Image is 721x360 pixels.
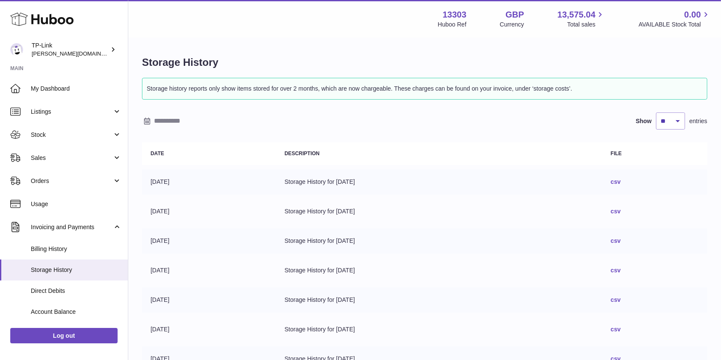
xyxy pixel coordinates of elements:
td: Storage History for [DATE] [276,317,602,342]
span: Direct Debits [31,287,121,295]
div: Currency [500,21,524,29]
a: csv [611,326,621,333]
span: Orders [31,177,112,185]
span: Account Balance [31,308,121,316]
td: [DATE] [142,258,276,283]
td: [DATE] [142,199,276,224]
div: Huboo Ref [438,21,467,29]
span: Listings [31,108,112,116]
span: [PERSON_NAME][DOMAIN_NAME][EMAIL_ADDRESS][DOMAIN_NAME] [32,50,216,57]
p: Storage history reports only show items stored for over 2 months, which are now chargeable. These... [147,83,703,95]
span: Usage [31,200,121,208]
a: csv [611,208,621,215]
td: [DATE] [142,228,276,254]
strong: GBP [505,9,524,21]
td: [DATE] [142,169,276,195]
td: Storage History for [DATE] [276,169,602,195]
span: Invoicing and Payments [31,223,112,231]
a: Log out [10,328,118,343]
a: csv [611,267,621,274]
strong: 13303 [443,9,467,21]
div: TP-Link [32,41,109,58]
td: Storage History for [DATE] [276,258,602,283]
td: Storage History for [DATE] [276,228,602,254]
strong: Description [284,150,319,156]
td: Storage History for [DATE] [276,199,602,224]
a: 13,575.04 Total sales [557,9,605,29]
span: entries [689,117,707,125]
a: csv [611,178,621,185]
strong: Date [151,150,164,156]
strong: File [611,150,622,156]
span: Sales [31,154,112,162]
a: 0.00 AVAILABLE Stock Total [638,9,711,29]
span: My Dashboard [31,85,121,93]
span: Storage History [31,266,121,274]
span: 0.00 [684,9,701,21]
a: csv [611,237,621,244]
td: [DATE] [142,287,276,313]
a: csv [611,296,621,303]
td: [DATE] [142,317,276,342]
span: 13,575.04 [557,9,595,21]
img: susie.li@tp-link.com [10,43,23,56]
h1: Storage History [142,56,707,69]
td: Storage History for [DATE] [276,287,602,313]
span: Billing History [31,245,121,253]
span: Stock [31,131,112,139]
label: Show [636,117,652,125]
span: Total sales [567,21,605,29]
span: AVAILABLE Stock Total [638,21,711,29]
